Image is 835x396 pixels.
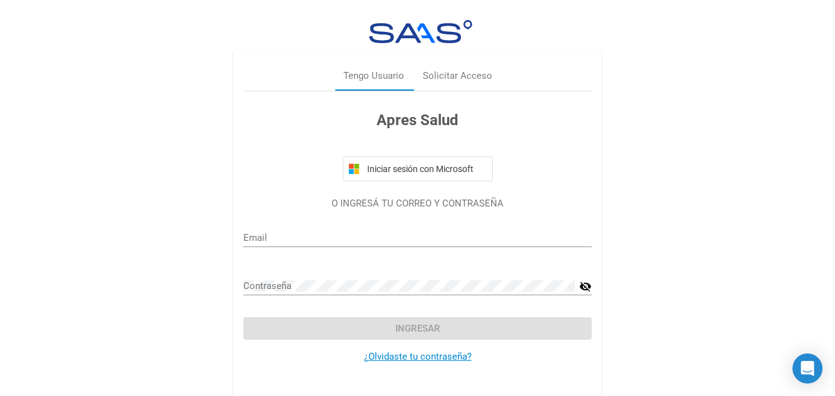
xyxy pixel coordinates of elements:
span: Iniciar sesión con Microsoft [365,164,487,174]
p: O INGRESÁ TU CORREO Y CONTRASEÑA [243,196,592,211]
a: ¿Olvidaste tu contraseña? [364,351,472,362]
button: Ingresar [243,317,592,340]
div: Tengo Usuario [343,69,404,83]
h3: Apres Salud [243,109,592,131]
div: Solicitar Acceso [423,69,492,83]
span: Ingresar [395,323,440,334]
button: Iniciar sesión con Microsoft [343,156,493,181]
div: Open Intercom Messenger [792,353,822,383]
mat-icon: visibility_off [579,279,592,294]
